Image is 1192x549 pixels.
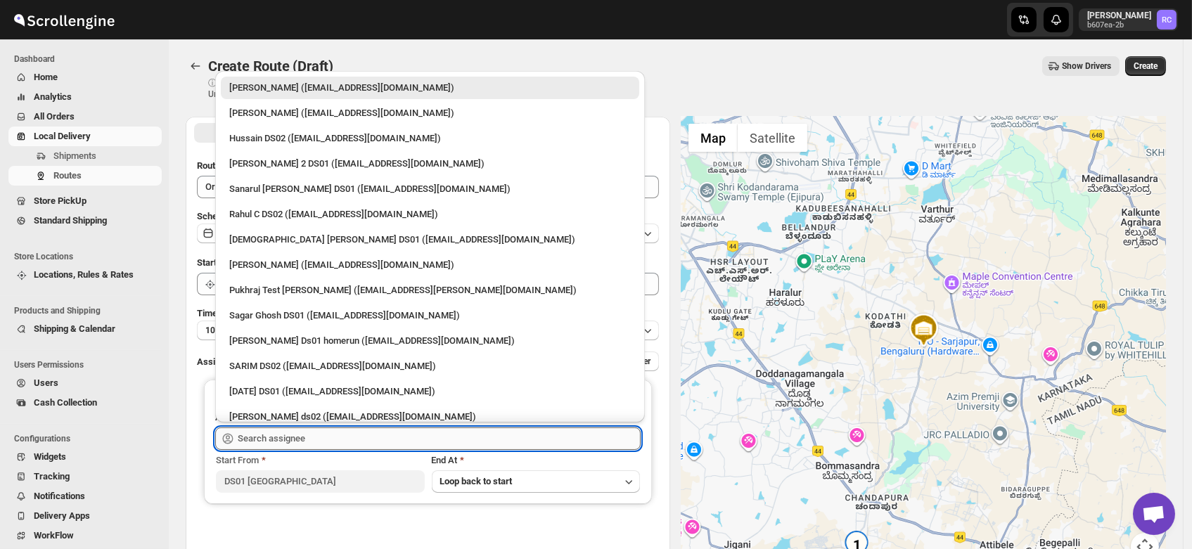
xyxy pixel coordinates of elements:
span: Loop back to start [440,476,513,486]
button: Shipments [8,146,162,166]
span: Rahul Chopra [1157,10,1177,30]
li: Sagar Ghosh DS01 (loneyoj483@downlor.com) [215,302,645,327]
button: Routes [186,56,205,76]
div: Hussain DS02 ([EMAIL_ADDRESS][DOMAIN_NAME]) [229,131,631,146]
div: [PERSON_NAME] 2 DS01 ([EMAIL_ADDRESS][DOMAIN_NAME]) [229,157,631,171]
div: [PERSON_NAME] ([EMAIL_ADDRESS][DOMAIN_NAME]) [229,81,631,95]
div: Pukhraj Test [PERSON_NAME] ([EMAIL_ADDRESS][PERSON_NAME][DOMAIN_NAME]) [229,283,631,297]
span: Products and Shipping [14,305,162,316]
button: Show street map [688,124,738,152]
li: Rashidul ds02 (vaseno4694@minduls.com) [215,403,645,428]
button: Shipping & Calendar [8,319,162,339]
span: Shipments [53,150,96,161]
span: Users [34,377,58,388]
div: [PERSON_NAME] Ds01 homerun ([EMAIL_ADDRESS][DOMAIN_NAME]) [229,334,631,348]
button: Routes [8,166,162,186]
a: Open chat [1133,493,1175,535]
div: Sanarul [PERSON_NAME] DS01 ([EMAIL_ADDRESS][DOMAIN_NAME]) [229,182,631,196]
button: Show satellite imagery [738,124,807,152]
span: 10 minutes [205,325,248,336]
li: Islam Laskar DS01 (vixib74172@ikowat.com) [215,226,645,251]
button: Analytics [8,87,162,107]
button: Cash Collection [8,393,162,413]
span: Store Locations [14,251,162,262]
span: Assign to [197,356,235,367]
span: Widgets [34,451,66,462]
span: WorkFlow [34,530,74,541]
button: 10 minutes [197,321,659,340]
div: Sagar Ghosh DS01 ([EMAIL_ADDRESS][DOMAIN_NAME]) [229,309,631,323]
p: ⓘ Shipments can also be added from Shipments menu Unrouted tab [208,77,430,100]
span: Start From [216,455,259,465]
div: SARIM DS02 ([EMAIL_ADDRESS][DOMAIN_NAME]) [229,359,631,373]
span: Shipping & Calendar [34,323,115,334]
button: Locations, Rules & Rates [8,265,162,285]
input: Search assignee [238,427,641,450]
span: Users Permissions [14,359,162,370]
li: Ali Husain 2 DS01 (petec71113@advitize.com) [215,150,645,175]
span: Delivery Apps [34,510,90,521]
span: Home [34,72,58,82]
button: Show Drivers [1042,56,1120,76]
p: b607ea-2b [1087,21,1151,30]
li: Rahul C DS02 (rahul.chopra@home-run.co) [215,200,645,226]
button: [DATE]|[DATE] [197,224,659,243]
li: Sanarul Haque DS01 (fefifag638@adosnan.com) [215,175,645,200]
li: Raja DS01 (gasecig398@owlny.com) [215,377,645,403]
button: Tracking [8,467,162,486]
div: Rahul C DS02 ([EMAIL_ADDRESS][DOMAIN_NAME]) [229,207,631,221]
span: Locations, Rules & Rates [34,269,134,280]
span: Tracking [34,471,70,482]
span: Start Location (Warehouse) [197,257,308,268]
div: [DEMOGRAPHIC_DATA] [PERSON_NAME] DS01 ([EMAIL_ADDRESS][DOMAIN_NAME]) [229,233,631,247]
p: [PERSON_NAME] [1087,10,1151,21]
span: Show Drivers [1062,60,1111,72]
span: Dashboard [14,53,162,65]
button: Widgets [8,447,162,467]
li: Hussain DS02 (jarav60351@abatido.com) [215,124,645,150]
li: Pukhraj Test Grewal (lesogip197@pariag.com) [215,276,645,302]
span: Create Route (Draft) [208,58,333,75]
button: All Orders [8,107,162,127]
li: Vikas Rathod (lolegiy458@nalwan.com) [215,251,645,276]
button: Loop back to start [432,470,640,493]
button: Home [8,67,162,87]
span: Scheduled for [197,211,253,221]
text: RC [1162,15,1172,25]
button: Notifications [8,486,162,506]
button: Create [1125,56,1166,76]
li: Sourav Ds01 homerun (bamij29633@eluxeer.com) [215,327,645,352]
button: Users [8,373,162,393]
span: Analytics [34,91,72,102]
span: Notifications [34,491,85,501]
button: All Route Options [194,123,427,143]
span: Configurations [14,433,162,444]
div: [PERSON_NAME] ([EMAIL_ADDRESS][DOMAIN_NAME]) [229,106,631,120]
span: Route Name [197,160,246,171]
button: WorkFlow [8,526,162,545]
img: ScrollEngine [11,2,117,37]
span: All Orders [34,111,75,122]
span: Store PickUp [34,195,86,206]
li: Mujakkir Benguli (voweh79617@daypey.com) [215,99,645,124]
li: Rahul Chopra (pukhraj@home-run.co) [215,77,645,99]
span: Create [1134,60,1158,72]
span: Cash Collection [34,397,97,408]
input: Eg: Bengaluru Route [197,176,659,198]
div: [PERSON_NAME] ([EMAIL_ADDRESS][DOMAIN_NAME]) [229,258,631,272]
button: User menu [1079,8,1178,31]
span: Routes [53,170,82,181]
div: [PERSON_NAME] ds02 ([EMAIL_ADDRESS][DOMAIN_NAME]) [229,410,631,424]
button: Delivery Apps [8,506,162,526]
span: Local Delivery [34,131,91,141]
div: [DATE] DS01 ([EMAIL_ADDRESS][DOMAIN_NAME]) [229,385,631,399]
li: SARIM DS02 (xititor414@owlny.com) [215,352,645,377]
span: Standard Shipping [34,215,107,226]
div: End At [432,453,640,467]
span: Time Per Stop [197,308,254,318]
